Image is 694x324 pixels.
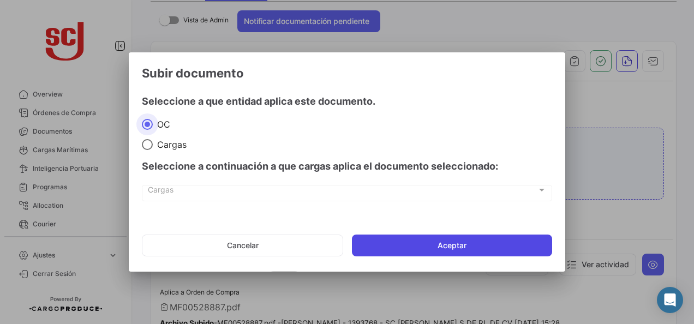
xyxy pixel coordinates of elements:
[142,65,552,81] h3: Subir documento
[142,94,375,109] h4: Seleccione a que entidad aplica este documento.
[142,235,343,256] button: Cancelar
[352,235,552,256] button: Aceptar
[142,159,552,174] h4: Seleccione a continuación a que cargas aplica el documento seleccionado:
[148,188,537,197] span: Cargas
[153,119,170,130] span: OC
[153,139,187,150] span: Cargas
[657,287,683,313] div: Abrir Intercom Messenger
